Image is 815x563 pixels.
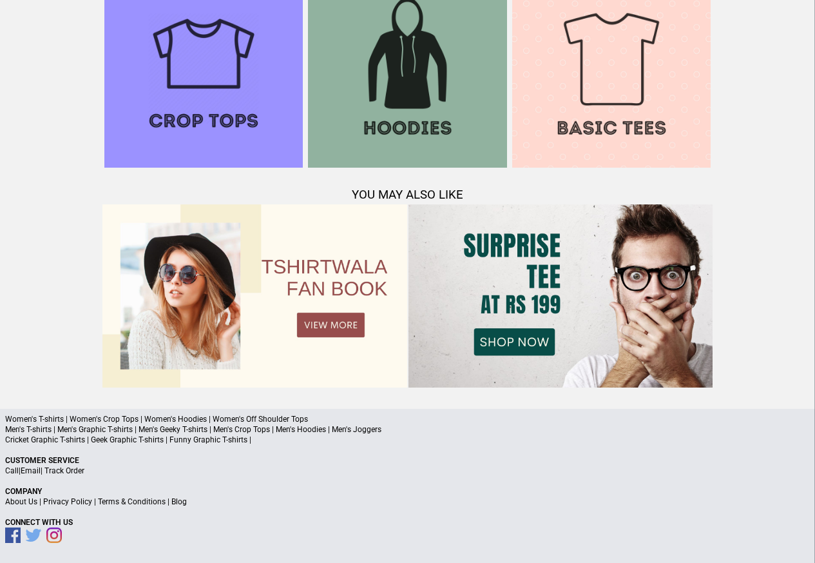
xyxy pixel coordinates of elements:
[5,517,810,528] p: Connect With Us
[352,188,463,202] span: YOU MAY ALSO LIKE
[21,466,41,475] a: Email
[5,466,810,476] p: | |
[5,435,810,445] p: Cricket Graphic T-shirts | Geek Graphic T-shirts | Funny Graphic T-shirts |
[5,424,810,435] p: Men's T-shirts | Men's Graphic T-shirts | Men's Geeky T-shirts | Men's Crop Tops | Men's Hoodies ...
[43,497,92,506] a: Privacy Policy
[5,497,37,506] a: About Us
[5,466,19,475] a: Call
[44,466,84,475] a: Track Order
[5,486,810,497] p: Company
[171,497,187,506] a: Blog
[98,497,166,506] a: Terms & Conditions
[5,414,810,424] p: Women's T-shirts | Women's Crop Tops | Women's Hoodies | Women's Off Shoulder Tops
[5,455,810,466] p: Customer Service
[5,497,810,507] p: | | |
